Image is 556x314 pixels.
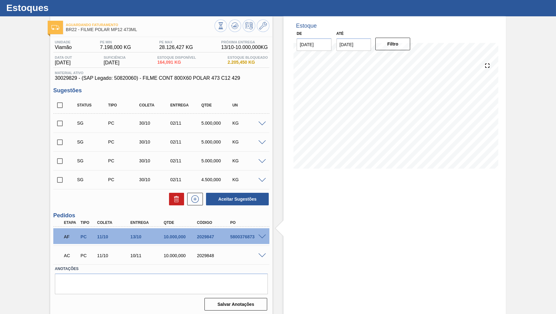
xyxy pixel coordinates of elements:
div: Aceitar Sugestões [203,192,269,206]
div: Coleta [138,103,172,107]
div: KG [231,139,265,144]
p: AC [64,253,78,258]
div: Etapa [62,220,79,225]
div: 02/11/2025 [169,121,203,126]
span: Viamão [55,45,72,50]
button: Aceitar Sugestões [206,193,269,205]
div: KG [231,177,265,182]
span: Data out [55,56,72,59]
div: 02/11/2025 [169,177,203,182]
div: 10.000,000 [162,234,199,239]
div: 13/10/2025 [129,234,166,239]
div: 11/10/2025 [96,234,133,239]
div: Pedido de Compra [79,234,96,239]
div: Entrega [129,220,166,225]
button: Atualizar Gráfico [229,19,241,32]
div: 5.000,000 [200,139,234,144]
label: Até [336,31,344,36]
div: Estoque [296,23,317,29]
button: Salvar Anotações [204,298,267,311]
span: 7.198,000 KG [100,45,131,50]
div: 11/10/2025 [96,253,133,258]
div: 2029847 [195,234,232,239]
img: Ícone [51,25,59,30]
div: Aguardando Composição de Carga [62,249,79,263]
p: AF [64,234,78,239]
div: 02/11/2025 [169,158,203,163]
div: Sugestão Criada [76,158,110,163]
div: 5.000,000 [200,158,234,163]
div: 4.500,000 [200,177,234,182]
span: Material ativo [55,71,268,75]
div: Código [195,220,232,225]
div: 30/10/2025 [138,121,172,126]
div: 5800376873 [229,234,266,239]
input: dd/mm/yyyy [336,38,371,51]
div: 5.000,000 [200,121,234,126]
span: Próxima Entrega [221,40,268,44]
div: UN [231,103,265,107]
div: Qtde [162,220,199,225]
span: 164,091 KG [157,60,196,65]
span: Unidade [55,40,72,44]
div: Coleta [96,220,133,225]
div: 2029848 [195,253,232,258]
span: [DATE] [55,60,72,66]
div: Pedido de Compra [107,158,141,163]
div: 10.000,000 [162,253,199,258]
span: BR22 - FILME POLAR MP12 473ML [66,27,214,32]
button: Filtro [375,38,410,50]
h3: Sugestões [53,87,269,94]
div: Pedido de Compra [107,121,141,126]
div: Sugestão Criada [76,177,110,182]
span: Suficiência [104,56,126,59]
div: 30/10/2025 [138,177,172,182]
div: Pedido de Compra [107,139,141,144]
span: PE MAX [159,40,193,44]
div: PO [229,220,266,225]
div: Status [76,103,110,107]
div: Pedido de Compra [107,177,141,182]
div: Entrega [169,103,203,107]
div: Aguardando Faturamento [62,230,79,244]
div: Pedido de Compra [79,253,96,258]
h1: Estoques [6,4,118,11]
div: KG [231,121,265,126]
span: 28.126,427 KG [159,45,193,50]
button: Programar Estoque [243,19,255,32]
div: Qtde [200,103,234,107]
div: 30/10/2025 [138,158,172,163]
span: [DATE] [104,60,126,66]
div: Nova sugestão [184,193,203,205]
div: Excluir Sugestões [166,193,184,205]
div: 30/10/2025 [138,139,172,144]
div: 10/11/2025 [129,253,166,258]
span: 13/10 - 10.000,000 KG [221,45,268,50]
input: dd/mm/yyyy [297,38,331,51]
h3: Pedidos [53,212,269,219]
label: De [297,31,302,36]
span: Estoque Bloqueado [228,56,268,59]
div: Tipo [79,220,96,225]
span: Aguardando Faturamento [66,23,214,27]
label: Anotações [55,264,268,273]
span: Estoque Disponível [157,56,196,59]
button: Visão Geral dos Estoques [214,19,227,32]
span: 2.205,450 KG [228,60,268,65]
div: Sugestão Criada [76,121,110,126]
span: 30029829 - (SAP Legado: 50820060) - FILME CONT 800X60 POLAR 473 C12 429 [55,75,268,81]
div: 02/11/2025 [169,139,203,144]
button: Ir ao Master Data / Geral [257,19,269,32]
span: PE MIN [100,40,131,44]
div: KG [231,158,265,163]
div: Tipo [107,103,141,107]
div: Sugestão Criada [76,139,110,144]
